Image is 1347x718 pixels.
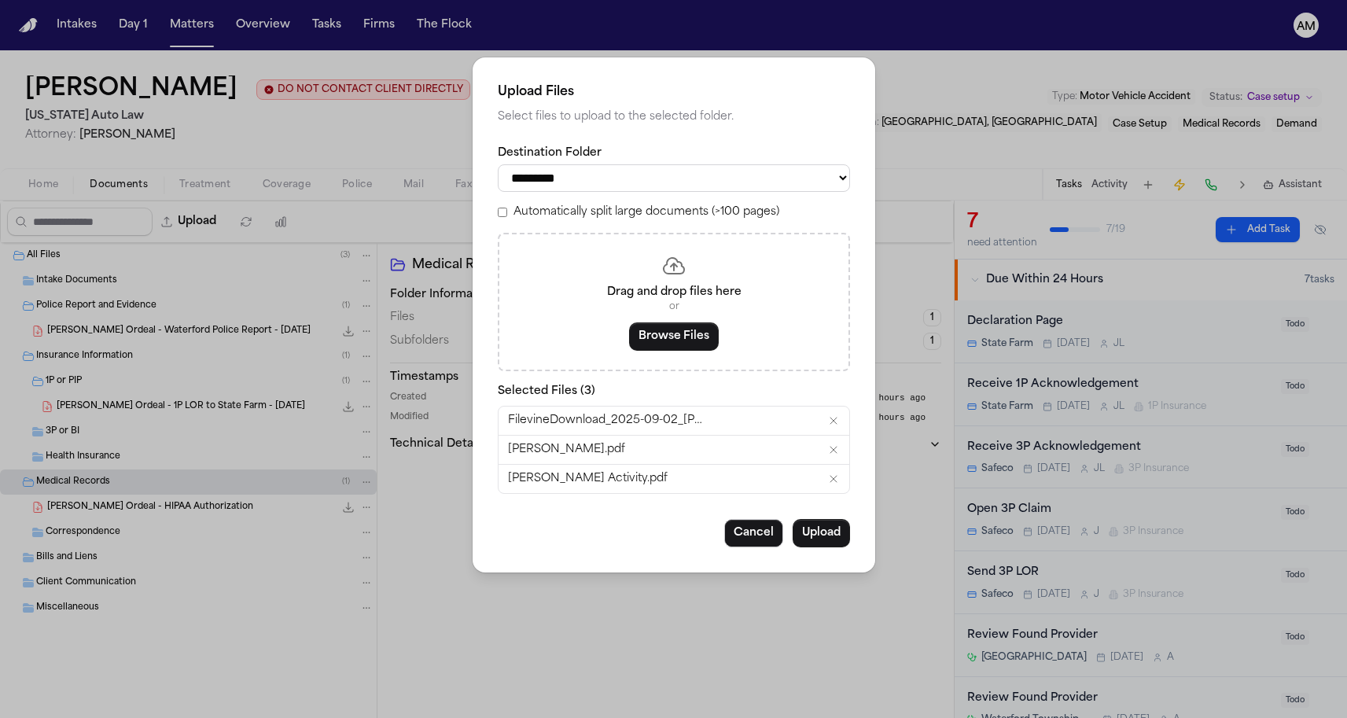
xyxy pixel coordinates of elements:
[793,519,850,547] button: Upload
[629,322,719,351] button: Browse Files
[508,413,705,429] span: FilevineDownload_2025-09-02_[PHONE_NUMBER]
[827,473,840,485] button: Remove Odneal, Jason Activity.pdf
[724,519,783,547] button: Cancel
[827,414,840,427] button: Remove FilevineDownload_2025-09-02_17-06-55-522
[498,384,850,400] p: Selected Files ( 3 )
[518,285,830,300] p: Drag and drop files here
[498,108,850,127] p: Select files to upload to the selected folder.
[508,471,668,487] span: [PERSON_NAME] Activity.pdf
[513,204,779,220] label: Automatically split large documents (>100 pages)
[508,442,625,458] span: [PERSON_NAME].pdf
[498,83,850,101] h2: Upload Files
[498,145,850,161] label: Destination Folder
[518,300,830,313] p: or
[827,444,840,456] button: Remove Odneal, Jason Intake.pdf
